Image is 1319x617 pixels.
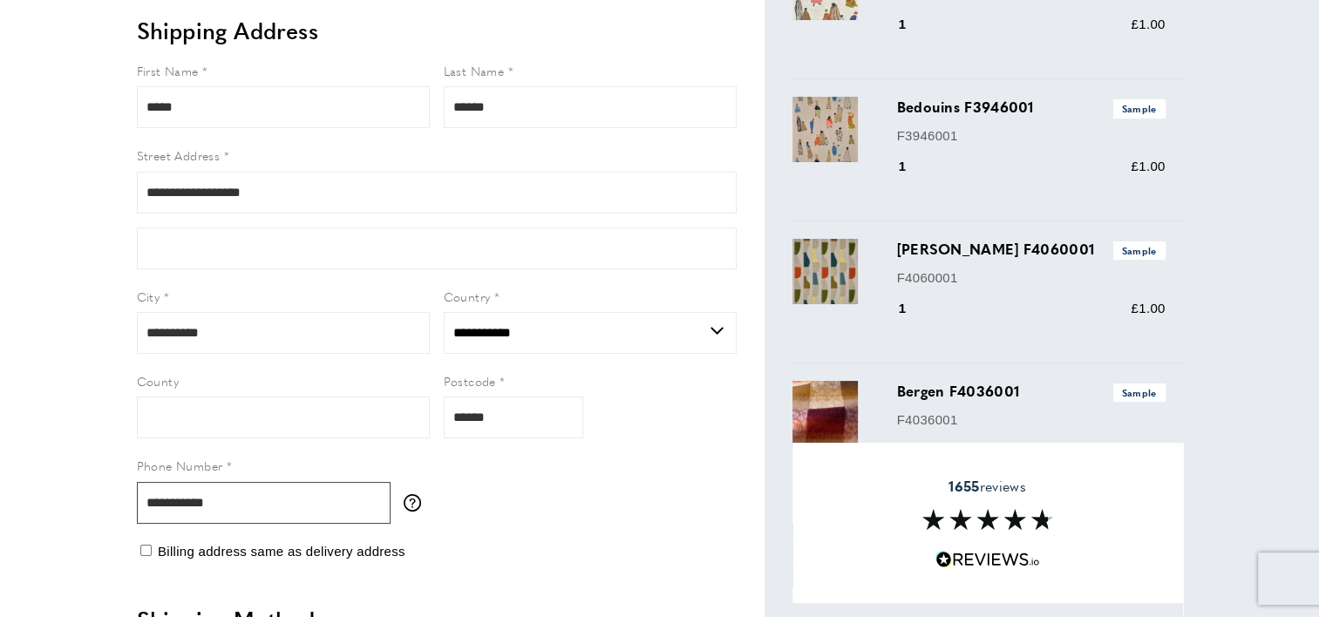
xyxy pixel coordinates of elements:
p: F4060001 [897,268,1166,288]
p: F4036001 [897,410,1166,431]
div: 1 [897,14,931,35]
strong: 1655 [948,476,979,496]
button: More information [404,494,430,512]
span: Billing address same as delivery address [158,544,405,559]
span: Phone Number [137,457,223,474]
h3: [PERSON_NAME] F4060001 [897,239,1166,260]
span: Postcode [444,372,496,390]
span: Sample [1113,383,1166,402]
span: First Name [137,62,199,79]
span: Sample [1113,241,1166,260]
h2: Shipping Address [137,15,737,46]
div: 1 [897,440,931,461]
input: Billing address same as delivery address [140,545,152,556]
span: County [137,372,179,390]
span: Sample [1113,99,1166,118]
p: F3946001 [897,125,1166,146]
span: £1.00 [1131,301,1165,315]
span: Country [444,288,491,305]
span: reviews [948,478,1025,495]
div: 1 [897,156,931,177]
div: 1 [897,298,931,319]
img: Reviews.io 5 stars [935,552,1040,568]
span: Street Address [137,146,221,164]
span: City [137,288,160,305]
img: Reviews section [922,510,1053,531]
h3: Bergen F4036001 [897,381,1166,402]
img: Benny F4060001 [792,239,858,304]
span: £1.00 [1131,17,1165,31]
h3: Bedouins F3946001 [897,97,1166,118]
span: £1.00 [1131,159,1165,173]
img: Bedouins F3946001 [792,97,858,162]
img: Bergen F4036001 [792,381,858,446]
span: Last Name [444,62,505,79]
